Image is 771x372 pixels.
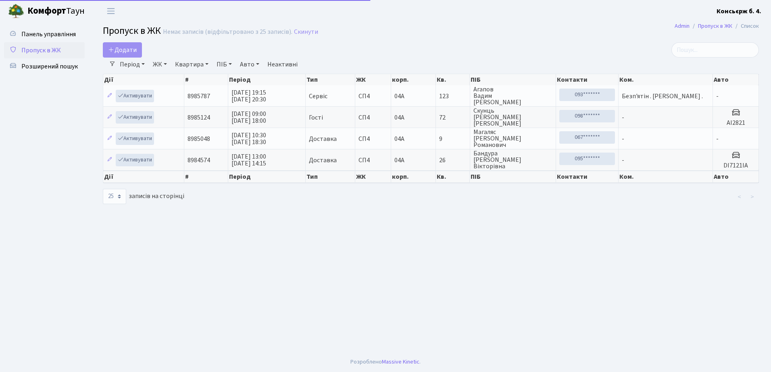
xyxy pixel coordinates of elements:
span: Скунць [PERSON_NAME] [PERSON_NAME] [473,107,553,127]
th: Тип [306,171,355,183]
span: 8985787 [188,92,210,101]
span: Безп'ятін . [PERSON_NAME] . [622,92,703,101]
th: корп. [391,74,436,85]
span: - [622,134,624,143]
span: [DATE] 13:00 [DATE] 14:15 [231,152,266,168]
a: ЖК [150,58,170,71]
b: Комфорт [27,4,66,17]
a: Неактивні [264,58,301,71]
span: СП4 [358,114,388,121]
div: Немає записів (відфільтровано з 25 записів). [163,28,292,36]
span: СП4 [358,93,388,99]
span: Розширений пошук [21,62,78,71]
th: # [184,74,228,85]
th: Тип [306,74,355,85]
label: записів на сторінці [103,189,184,204]
th: Кв. [436,74,470,85]
th: Контакти [556,74,618,85]
th: # [184,171,228,183]
th: Дії [103,171,184,183]
img: logo.png [8,3,24,19]
span: - [716,92,719,101]
th: Ком. [619,171,713,183]
span: 04А [394,156,404,165]
a: ПІБ [213,58,235,71]
a: Активувати [116,111,154,124]
span: 04А [394,134,404,143]
a: Розширений пошук [4,58,85,74]
nav: breadcrumb [663,18,771,35]
span: Таун [27,4,85,18]
input: Пошук... [671,42,759,58]
li: Список [732,22,759,31]
a: Admin [675,22,690,30]
th: ЖК [355,74,391,85]
span: Доставка [309,157,337,163]
a: Панель управління [4,26,85,42]
span: 8985124 [188,113,210,122]
h5: DI7121IA [716,162,755,169]
span: Додати [108,45,137,54]
a: Консьєрж б. 4. [717,6,761,16]
span: 04А [394,113,404,122]
a: Активувати [116,154,154,166]
a: Активувати [116,132,154,145]
button: Переключити навігацію [101,4,121,18]
th: ПІБ [470,171,556,183]
th: Кв. [436,171,470,183]
span: Гості [309,114,323,121]
span: Магаляс [PERSON_NAME] Романович [473,129,553,148]
span: 26 [439,157,467,163]
select: записів на сторінці [103,189,126,204]
th: Ком. [619,74,713,85]
span: Панель управління [21,30,76,39]
span: 8984574 [188,156,210,165]
span: Доставка [309,136,337,142]
th: Період [228,74,306,85]
span: Бандура [PERSON_NAME] Вікторівна [473,150,553,169]
span: 8985048 [188,134,210,143]
a: Додати [103,42,142,58]
th: Авто [713,74,759,85]
a: Активувати [116,90,154,102]
th: ПІБ [470,74,556,85]
span: [DATE] 09:00 [DATE] 18:00 [231,110,266,125]
span: Пропуск в ЖК [21,46,61,55]
th: Контакти [556,171,618,183]
div: Розроблено . [350,358,421,366]
span: Пропуск в ЖК [103,24,161,38]
th: Авто [713,171,759,183]
span: Агапов Вадим [PERSON_NAME] [473,86,553,105]
a: Авто [237,58,263,71]
span: [DATE] 19:15 [DATE] 20:30 [231,88,266,104]
h5: АІ2821 [716,119,755,127]
span: [DATE] 10:30 [DATE] 18:30 [231,131,266,147]
span: СП4 [358,157,388,163]
a: Скинути [294,28,318,36]
a: Квартира [172,58,212,71]
a: Пропуск в ЖК [4,42,85,58]
span: - [622,113,624,122]
a: Пропуск в ЖК [698,22,732,30]
span: Сервіс [309,93,327,99]
a: Період [117,58,148,71]
span: - [622,156,624,165]
span: 9 [439,136,467,142]
th: Період [228,171,306,183]
span: - [716,134,719,143]
span: 04А [394,92,404,101]
b: Консьєрж б. 4. [717,7,761,16]
span: 72 [439,114,467,121]
span: СП4 [358,136,388,142]
a: Massive Kinetic [382,358,419,366]
th: корп. [391,171,436,183]
th: Дії [103,74,184,85]
span: 123 [439,93,467,99]
th: ЖК [355,171,391,183]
